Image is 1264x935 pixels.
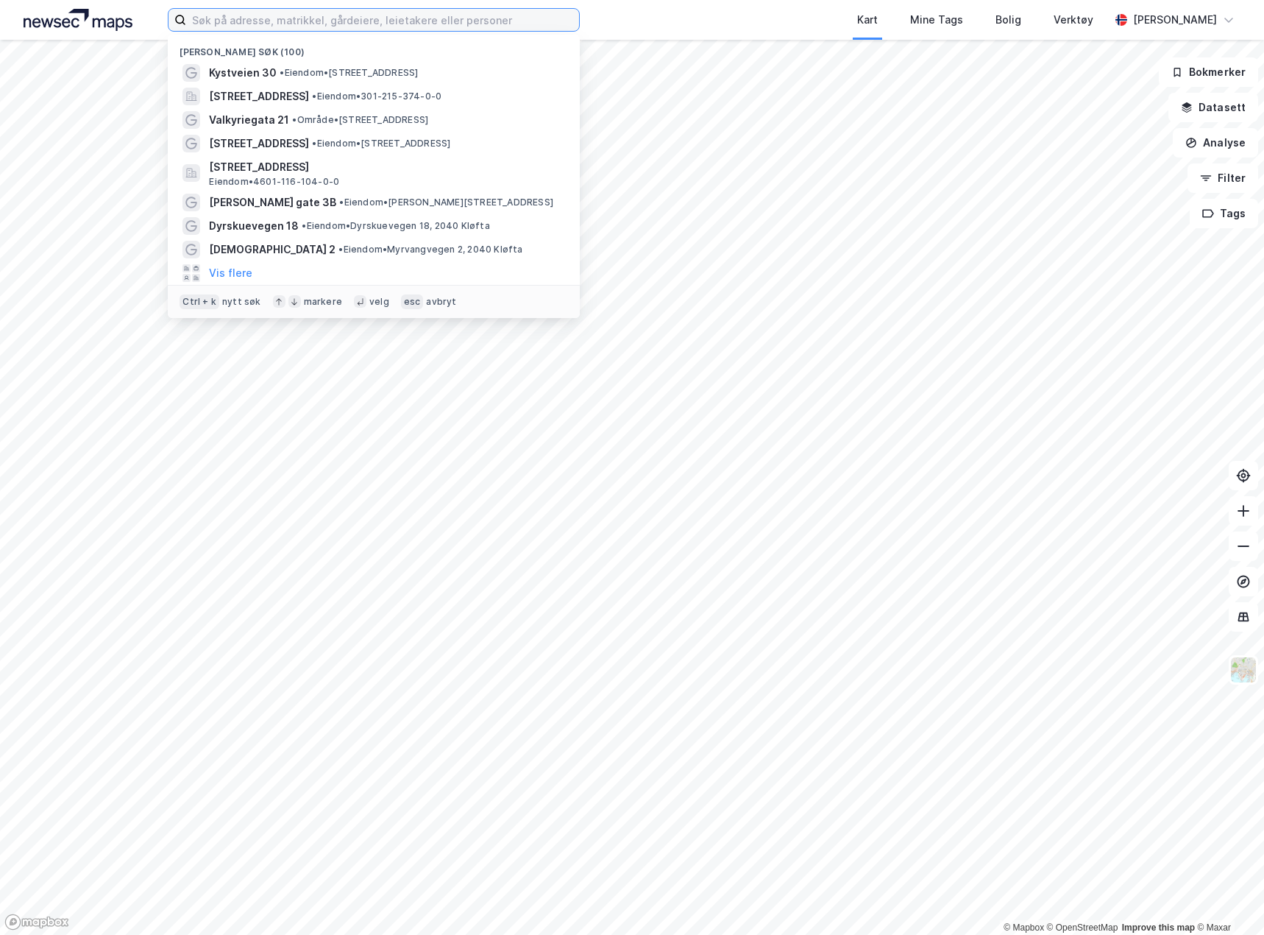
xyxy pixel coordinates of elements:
[857,11,878,29] div: Kart
[995,11,1021,29] div: Bolig
[209,194,336,211] span: [PERSON_NAME] gate 3B
[312,138,450,149] span: Eiendom • [STREET_ADDRESS]
[209,217,299,235] span: Dyrskuevegen 18
[209,241,335,258] span: [DEMOGRAPHIC_DATA] 2
[304,296,342,308] div: markere
[180,294,219,309] div: Ctrl + k
[186,9,579,31] input: Søk på adresse, matrikkel, gårdeiere, leietakere eller personer
[292,114,428,126] span: Område • [STREET_ADDRESS]
[1004,922,1044,933] a: Mapbox
[209,64,277,82] span: Kystveien 30
[302,220,306,231] span: •
[4,914,69,931] a: Mapbox homepage
[1122,922,1195,933] a: Improve this map
[1054,11,1093,29] div: Verktøy
[222,296,261,308] div: nytt søk
[209,158,562,176] span: [STREET_ADDRESS]
[168,35,580,61] div: [PERSON_NAME] søk (100)
[312,91,441,102] span: Eiendom • 301-215-374-0-0
[292,114,297,125] span: •
[426,296,456,308] div: avbryt
[1229,656,1257,684] img: Z
[338,244,343,255] span: •
[1190,864,1264,935] iframe: Chat Widget
[338,244,522,255] span: Eiendom • Myrvangvegen 2, 2040 Kløfta
[209,176,339,188] span: Eiendom • 4601-116-104-0-0
[209,88,309,105] span: [STREET_ADDRESS]
[1133,11,1217,29] div: [PERSON_NAME]
[401,294,424,309] div: esc
[209,111,289,129] span: Valkyriegata 21
[1190,199,1258,228] button: Tags
[1047,922,1118,933] a: OpenStreetMap
[209,264,252,282] button: Vis flere
[910,11,963,29] div: Mine Tags
[1159,57,1258,87] button: Bokmerker
[312,138,316,149] span: •
[280,67,284,78] span: •
[1187,163,1258,193] button: Filter
[369,296,389,308] div: velg
[209,135,309,152] span: [STREET_ADDRESS]
[302,220,489,232] span: Eiendom • Dyrskuevegen 18, 2040 Kløfta
[312,91,316,102] span: •
[280,67,418,79] span: Eiendom • [STREET_ADDRESS]
[1168,93,1258,122] button: Datasett
[339,197,553,208] span: Eiendom • [PERSON_NAME][STREET_ADDRESS]
[24,9,132,31] img: logo.a4113a55bc3d86da70a041830d287a7e.svg
[1173,128,1258,158] button: Analyse
[339,197,344,208] span: •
